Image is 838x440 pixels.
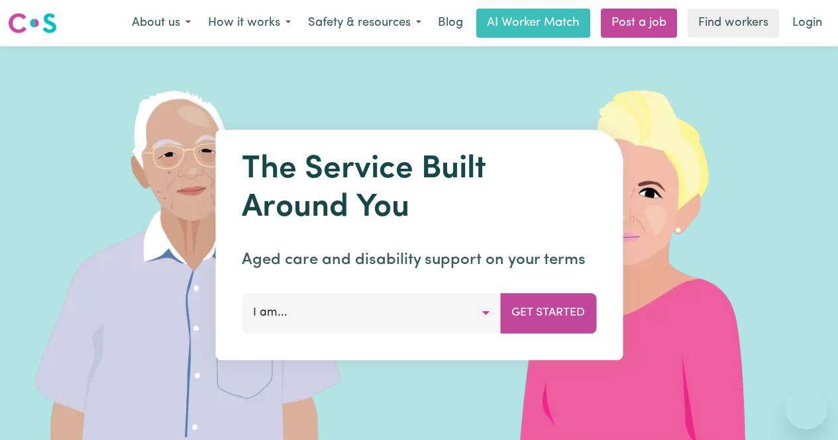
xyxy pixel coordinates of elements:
button: Safety & resources [299,9,430,37]
a: AI Worker Match [476,9,590,38]
a: Post a job [601,9,677,38]
iframe: Button to launch messaging window [785,387,827,429]
button: Get Started [500,293,596,333]
h1: The Service Built Around You [242,151,596,227]
button: I am... [242,293,501,333]
a: Login [784,9,830,38]
a: Find workers [688,9,779,38]
img: Careseekers logo [8,11,57,35]
a: Blog [430,9,471,38]
button: About us [123,9,199,37]
a: Careseekers logo [8,8,57,38]
p: Aged care and disability support on your terms [242,248,596,272]
button: How it works [199,9,299,37]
